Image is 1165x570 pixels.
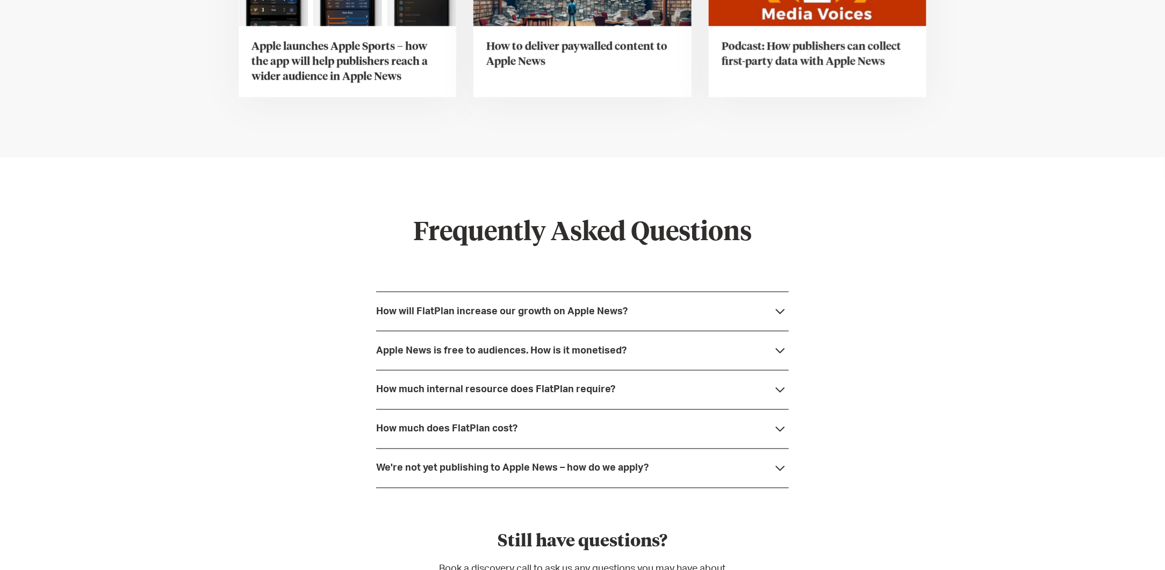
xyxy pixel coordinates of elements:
[376,424,517,434] strong: How much does FlatPlan cost?
[376,306,628,317] div: How will FlatPlan increase our growth on Apple News?
[376,385,615,395] div: How much internal resource does FlatPlan require?
[486,39,678,69] h3: How to deliver paywalled content to Apple News
[722,39,914,69] h3: Podcast: How publishers can collect first-party data with Apple News
[376,345,627,356] div: Apple News is free to audiences. How is it monetised?
[432,531,733,554] h4: Still have questions?
[376,218,789,249] h2: Frequently Asked Questions
[251,39,443,84] h3: Apple launches Apple Sports – how the app will help publishers reach a wider audience in Apple News
[376,464,649,473] strong: We're not yet publishing to Apple News – how do we apply?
